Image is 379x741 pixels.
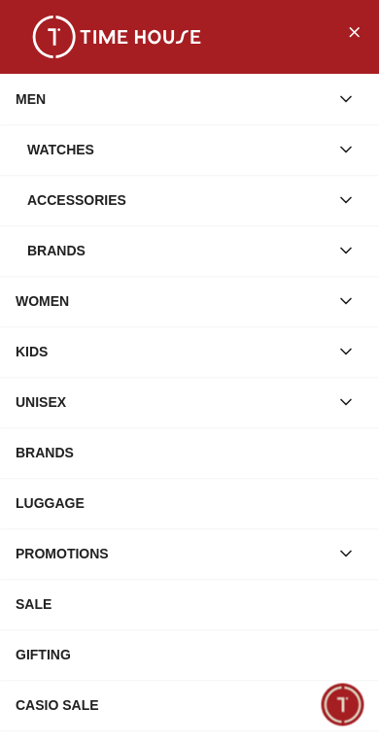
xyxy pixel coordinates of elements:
[16,82,328,117] div: MEN
[16,637,363,672] div: GIFTING
[322,684,364,726] div: Chat Widget
[16,435,363,470] div: BRANDS
[16,536,328,571] div: PROMOTIONS
[27,183,328,218] div: Accessories
[19,16,214,58] img: ...
[16,334,328,369] div: KIDS
[16,385,328,420] div: UNISEX
[16,587,363,622] div: SALE
[16,486,363,521] div: LUGGAGE
[27,132,328,167] div: Watches
[16,688,363,723] div: CASIO SALE
[27,233,328,268] div: Brands
[338,16,369,47] button: Close Menu
[16,284,328,319] div: WOMEN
